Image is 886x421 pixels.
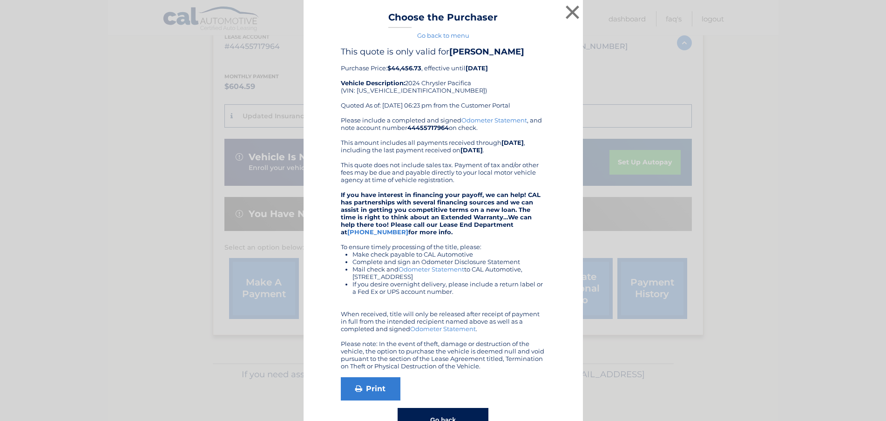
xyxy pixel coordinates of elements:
b: [DATE] [466,64,488,72]
h4: This quote is only valid for [341,47,546,57]
li: If you desire overnight delivery, please include a return label or a Fed Ex or UPS account number. [352,280,546,295]
a: Print [341,377,400,401]
b: 44455717964 [407,124,449,131]
a: Odometer Statement [410,325,476,333]
strong: If you have interest in financing your payoff, we can help! CAL has partnerships with several fin... [341,191,541,236]
h3: Choose the Purchaser [388,12,498,28]
li: Make check payable to CAL Automotive [352,251,546,258]
b: [PERSON_NAME] [449,47,524,57]
a: Odometer Statement [399,265,464,273]
div: Please include a completed and signed , and note account number on check. This amount includes al... [341,116,546,370]
li: Mail check and to CAL Automotive, [STREET_ADDRESS] [352,265,546,280]
div: Purchase Price: , effective until 2024 Chrysler Pacifica (VIN: [US_VEHICLE_IDENTIFICATION_NUMBER]... [341,47,546,116]
li: Complete and sign an Odometer Disclosure Statement [352,258,546,265]
b: [DATE] [501,139,524,146]
a: Go back to menu [417,32,469,39]
a: Odometer Statement [461,116,527,124]
b: $44,456.73 [387,64,421,72]
b: [DATE] [460,146,483,154]
button: × [563,3,582,21]
a: [PHONE_NUMBER] [347,228,408,236]
strong: Vehicle Description: [341,79,405,87]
